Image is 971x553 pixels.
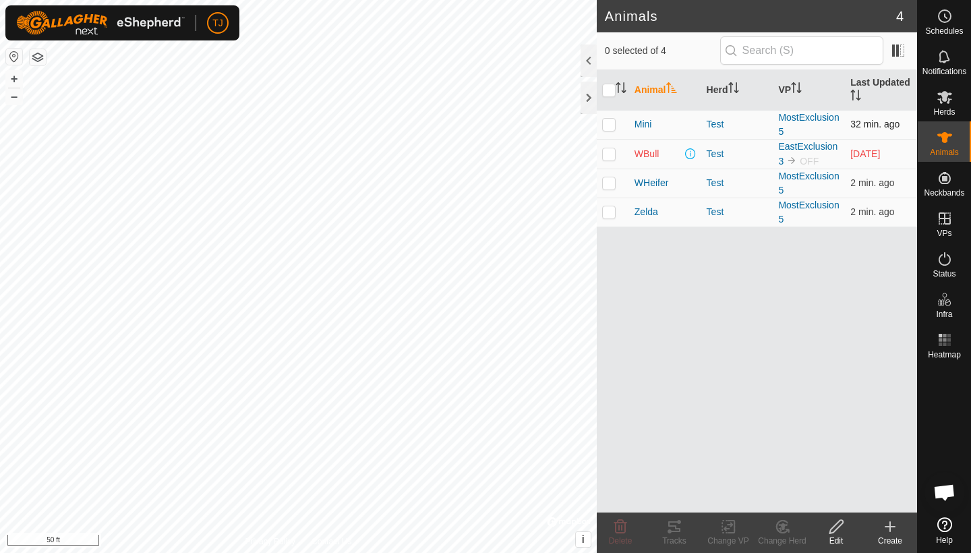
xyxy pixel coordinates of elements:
[850,206,894,217] span: Sep 25, 2025 at 7:30 PM
[707,176,768,190] div: Test
[635,205,658,219] span: Zelda
[800,156,819,167] span: OFF
[786,155,797,166] img: to
[924,189,964,197] span: Neckbands
[936,310,952,318] span: Infra
[933,108,955,116] span: Herds
[609,536,632,546] span: Delete
[707,205,768,219] div: Test
[6,71,22,87] button: +
[773,70,845,111] th: VP
[850,148,880,159] span: Sep 24, 2025 at 7:00 PM
[666,84,677,95] p-sorticon: Activate to sort
[635,176,669,190] span: WHeifer
[936,536,953,544] span: Help
[778,141,837,167] a: EastExclusion3
[896,6,904,26] span: 4
[30,49,46,65] button: Map Layers
[16,11,185,35] img: Gallagher Logo
[245,535,295,548] a: Privacy Policy
[850,92,861,103] p-sorticon: Activate to sort
[845,70,917,111] th: Last Updated
[720,36,883,65] input: Search (S)
[635,117,652,132] span: Mini
[928,351,961,359] span: Heatmap
[778,112,839,137] a: MostExclusion5
[635,147,659,161] span: WBull
[924,472,965,513] div: Open chat
[930,148,959,156] span: Animals
[863,535,917,547] div: Create
[701,535,755,547] div: Change VP
[850,177,894,188] span: Sep 25, 2025 at 7:30 PM
[701,70,773,111] th: Herd
[922,67,966,76] span: Notifications
[850,119,900,129] span: Sep 25, 2025 at 7:00 PM
[778,171,839,196] a: MostExclusion5
[212,16,223,30] span: TJ
[6,88,22,105] button: –
[6,49,22,65] button: Reset Map
[312,535,351,548] a: Contact Us
[937,229,951,237] span: VPs
[707,117,768,132] div: Test
[616,84,626,95] p-sorticon: Activate to sort
[647,535,701,547] div: Tracks
[605,44,720,58] span: 0 selected of 4
[576,532,591,547] button: i
[605,8,896,24] h2: Animals
[925,27,963,35] span: Schedules
[809,535,863,547] div: Edit
[582,533,585,545] span: i
[728,84,739,95] p-sorticon: Activate to sort
[707,147,768,161] div: Test
[791,84,802,95] p-sorticon: Activate to sort
[918,512,971,550] a: Help
[629,70,701,111] th: Animal
[778,200,839,225] a: MostExclusion5
[933,270,955,278] span: Status
[755,535,809,547] div: Change Herd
